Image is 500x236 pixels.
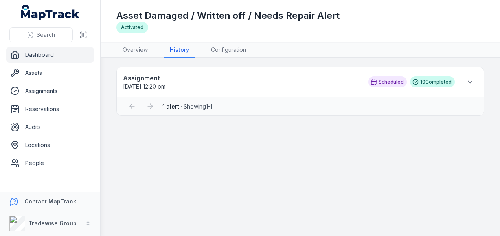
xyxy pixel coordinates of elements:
[9,27,73,42] button: Search
[116,43,154,58] a: Overview
[21,5,80,20] a: MapTrack
[6,155,94,171] a: People
[37,31,55,39] span: Search
[162,103,212,110] span: · Showing 1 - 1
[368,76,407,87] div: Scheduled
[6,101,94,117] a: Reservations
[116,22,148,33] div: Activated
[123,83,165,90] span: [DATE] 12:20 pm
[205,43,252,58] a: Configuration
[6,83,94,99] a: Assignments
[6,65,94,81] a: Assets
[6,119,94,135] a: Audits
[28,220,77,227] strong: Tradewise Group
[123,83,165,90] time: 10/09/2025, 12:20:00 pm
[410,76,455,87] div: 10 Completed
[162,103,179,110] strong: 1 alert
[116,9,340,22] h1: Asset Damaged / Written off / Needs Repair Alert
[6,137,94,153] a: Locations
[6,47,94,63] a: Dashboard
[123,73,360,83] strong: Assignment
[123,73,360,91] a: Assignment[DATE] 12:20 pm
[164,43,195,58] a: History
[24,198,76,205] strong: Contact MapTrack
